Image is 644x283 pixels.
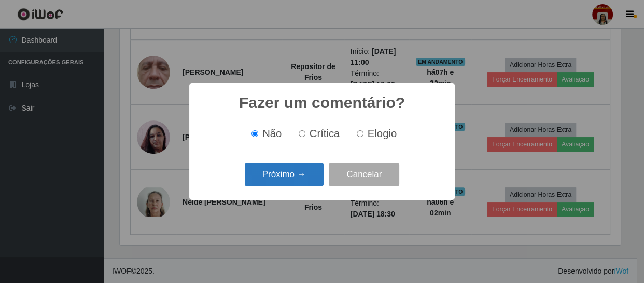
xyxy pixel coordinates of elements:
[357,130,363,137] input: Elogio
[245,163,324,187] button: Próximo →
[239,93,405,112] h2: Fazer um comentário?
[299,130,305,137] input: Crítica
[329,163,399,187] button: Cancelar
[262,128,282,139] span: Não
[251,130,258,137] input: Não
[310,128,340,139] span: Crítica
[368,128,397,139] span: Elogio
